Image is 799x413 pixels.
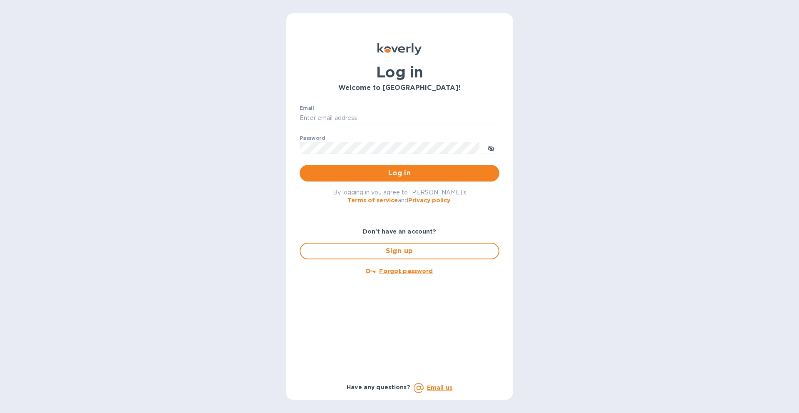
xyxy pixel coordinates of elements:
span: Sign up [307,246,492,256]
input: Enter email address [300,112,499,124]
button: toggle password visibility [483,139,499,156]
button: Sign up [300,243,499,259]
img: Koverly [377,43,422,55]
h3: Welcome to [GEOGRAPHIC_DATA]! [300,84,499,92]
label: Password [300,136,325,141]
h1: Log in [300,63,499,81]
button: Log in [300,165,499,182]
span: By logging in you agree to [PERSON_NAME]'s and . [333,189,466,204]
a: Terms of service [347,197,398,204]
b: Don't have an account? [363,228,437,235]
b: Have any questions? [347,384,410,391]
label: Email [300,106,314,111]
a: Email us [427,384,452,391]
a: Privacy policy [408,197,450,204]
u: Forgot password [379,268,433,274]
span: Log in [306,168,493,178]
